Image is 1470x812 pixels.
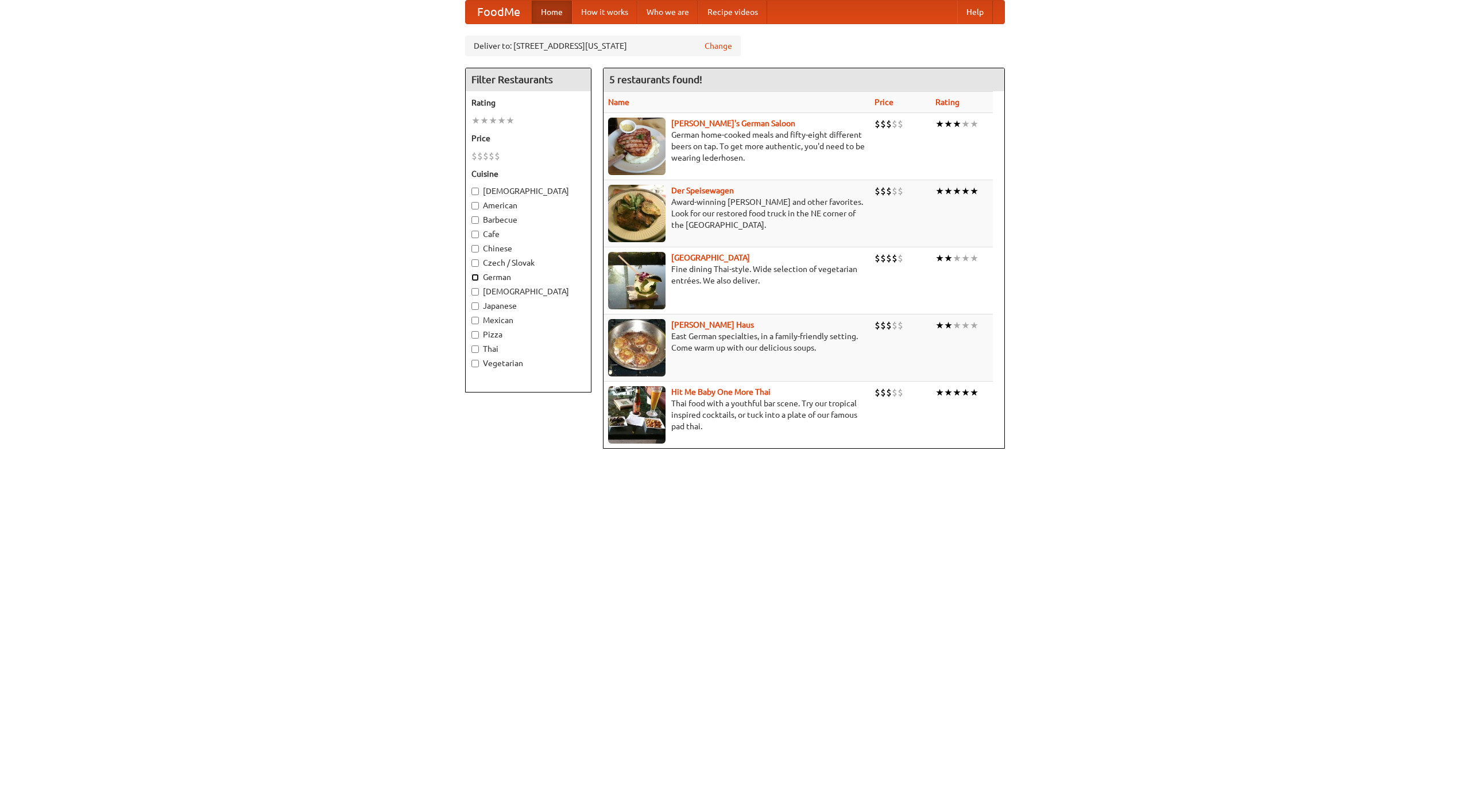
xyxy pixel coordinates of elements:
p: Fine dining Thai-style. Wide selection of vegetarian entrées. We also deliver. [608,263,865,286]
li: $ [880,252,886,265]
li: ★ [970,386,978,399]
li: $ [875,252,880,265]
a: [PERSON_NAME]'s German Saloon [671,119,795,128]
li: ★ [944,118,953,130]
a: Price [875,98,893,107]
li: $ [875,319,880,332]
label: Japanese [471,300,585,312]
input: Czech / Slovak [471,259,479,267]
li: ★ [480,114,489,127]
li: ★ [961,185,970,197]
li: $ [886,252,892,265]
p: Award-winning [PERSON_NAME] and other favorites. Look for our restored food truck in the NE corne... [608,196,865,231]
label: Czech / Slovak [471,257,585,269]
li: $ [898,319,903,332]
li: $ [880,185,886,197]
li: $ [892,319,898,332]
input: [DEMOGRAPHIC_DATA] [471,188,479,195]
label: Chinese [471,243,585,254]
li: ★ [970,319,978,332]
label: Pizza [471,329,585,340]
input: Chinese [471,245,479,252]
h4: Filter Restaurants [466,68,591,91]
li: ★ [961,319,970,332]
img: kohlhaus.jpg [608,319,666,376]
img: satay.jpg [608,252,666,309]
li: ★ [471,114,480,127]
li: $ [875,386,880,399]
li: ★ [935,386,944,399]
label: German [471,271,585,283]
li: $ [886,185,892,197]
input: Mexican [471,317,479,324]
div: Deliver to: [STREET_ADDRESS][US_STATE] [465,36,741,56]
li: ★ [506,114,514,127]
li: ★ [970,118,978,130]
li: $ [494,150,500,162]
input: German [471,274,479,281]
label: [DEMOGRAPHIC_DATA] [471,185,585,197]
input: Barbecue [471,216,479,224]
li: $ [886,118,892,130]
li: $ [880,319,886,332]
li: $ [898,185,903,197]
a: Hit Me Baby One More Thai [671,387,771,397]
a: Help [957,1,993,24]
li: ★ [970,185,978,197]
li: $ [477,150,483,162]
p: German home-cooked meals and fifty-eight different beers on tap. To get more authentic, you'd nee... [608,129,865,164]
label: Cafe [471,228,585,240]
img: speisewagen.jpg [608,185,666,242]
ng-pluralize: 5 restaurants found! [609,74,702,85]
li: ★ [935,185,944,197]
label: Mexican [471,314,585,326]
p: Thai food with a youthful bar scene. Try our tropical inspired cocktails, or tuck into a plate of... [608,398,865,432]
a: Name [608,98,629,107]
h5: Rating [471,97,585,108]
li: ★ [961,386,970,399]
a: Rating [935,98,960,107]
a: Recipe videos [698,1,767,24]
label: Barbecue [471,214,585,226]
li: $ [875,118,880,130]
li: ★ [944,252,953,265]
label: Vegetarian [471,358,585,369]
li: ★ [961,118,970,130]
input: Cafe [471,231,479,238]
li: ★ [953,386,961,399]
li: $ [886,386,892,399]
li: ★ [497,114,506,127]
h5: Cuisine [471,168,585,180]
li: $ [886,319,892,332]
li: $ [892,118,898,130]
input: American [471,202,479,209]
a: [GEOGRAPHIC_DATA] [671,253,750,262]
label: [DEMOGRAPHIC_DATA] [471,286,585,297]
label: Thai [471,343,585,355]
input: [DEMOGRAPHIC_DATA] [471,288,479,296]
li: $ [489,150,494,162]
li: ★ [935,118,944,130]
li: $ [471,150,477,162]
li: ★ [970,252,978,265]
li: $ [875,185,880,197]
a: Who we are [637,1,698,24]
li: ★ [961,252,970,265]
a: Change [705,40,732,52]
input: Pizza [471,331,479,339]
li: $ [892,386,898,399]
li: $ [898,386,903,399]
li: $ [880,118,886,130]
li: $ [898,118,903,130]
a: How it works [572,1,637,24]
li: $ [892,185,898,197]
a: Der Speisewagen [671,186,734,195]
a: [PERSON_NAME] Haus [671,320,754,329]
a: FoodMe [466,1,532,24]
img: esthers.jpg [608,118,666,175]
li: ★ [953,185,961,197]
